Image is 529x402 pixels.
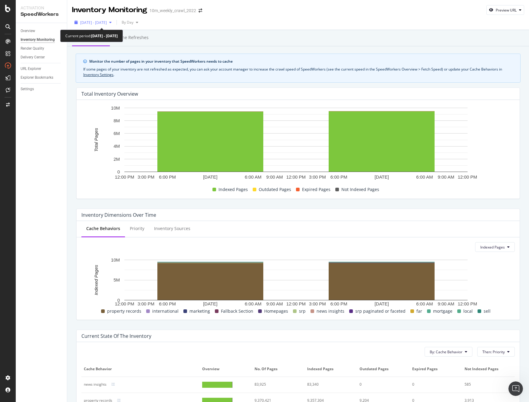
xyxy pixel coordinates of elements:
[152,308,179,315] span: international
[463,308,473,315] span: local
[307,382,350,387] div: 83,340
[21,86,63,92] a: Settings
[86,226,120,232] div: Cache Behaviors
[94,128,99,152] text: Total Pages
[458,301,477,307] text: 12:00 PM
[484,308,491,315] span: sell
[218,186,248,193] span: Indexed Pages
[299,308,306,315] span: srp
[341,186,379,193] span: Not Indexed Pages
[107,308,141,315] span: property records
[255,382,297,387] div: 83,925
[480,245,505,250] span: Indexed Pages
[307,366,353,372] span: Indexed Pages
[330,301,347,307] text: 6:00 PM
[117,298,120,303] text: 0
[309,301,326,307] text: 3:00 PM
[508,381,523,396] iframe: Intercom live chat
[115,174,134,180] text: 12:00 PM
[317,308,344,315] span: news insights
[113,118,120,123] text: 8M
[416,301,433,307] text: 6:00 AM
[149,8,196,14] div: 10m_weekly_crawl_2022
[137,301,154,307] text: 3:00 PM
[412,366,458,372] span: Expired Pages
[117,169,120,174] text: 0
[458,174,477,180] text: 12:00 PM
[21,45,63,52] a: Render Quality
[115,301,134,307] text: 12:00 PM
[245,301,261,307] text: 6:00 AM
[255,366,301,372] span: No. of Pages
[259,186,291,193] span: Outdated Pages
[425,347,472,357] button: By: Cache Behavior
[375,301,389,307] text: [DATE]
[65,32,118,39] div: Current period:
[430,349,462,354] span: By: Cache Behavior
[113,157,120,162] text: 2M
[113,131,120,136] text: 6M
[159,174,176,180] text: 6:00 PM
[21,28,63,34] a: Overview
[72,18,114,27] button: [DATE] - [DATE]
[360,382,402,387] div: 0
[416,174,433,180] text: 6:00 AM
[486,5,524,15] button: Preview URL
[475,242,515,252] button: Indexed Pages
[21,45,44,52] div: Render Quality
[266,301,283,307] text: 9:00 AM
[221,308,253,315] span: Fallback Section
[203,301,217,307] text: [DATE]
[21,74,63,81] a: Explorer Bookmarks
[199,8,202,13] div: arrow-right-arrow-left
[477,347,515,357] button: Then: Priority
[84,382,107,387] div: news insights
[81,91,138,97] div: Total Inventory Overview
[21,37,55,43] div: Inventory Monitoring
[360,366,406,372] span: Outdated Pages
[309,174,326,180] text: 3:00 PM
[203,174,217,180] text: [DATE]
[81,105,510,185] svg: A chart.
[81,257,510,308] div: A chart.
[438,174,454,180] text: 9:00 AM
[154,226,190,232] div: Inventory Sources
[91,33,118,38] b: [DATE] - [DATE]
[111,257,120,262] text: 10M
[496,8,517,13] div: Preview URL
[286,174,306,180] text: 12:00 PM
[76,54,521,83] div: info banner
[21,54,45,61] div: Delivery Center
[80,20,107,25] span: [DATE] - [DATE]
[21,11,62,18] div: SpeedWorkers
[21,54,63,61] a: Delivery Center
[89,59,513,64] div: Monitor the number of pages in your inventory that SpeedWorkers needs to cache
[119,18,141,27] button: By Day
[21,28,35,34] div: Overview
[465,382,508,387] div: 585
[81,333,151,339] div: Current state of the inventory
[21,66,63,72] a: URL Explorer
[438,301,454,307] text: 9:00 AM
[264,308,288,315] span: Homepages
[130,226,144,232] div: Priority
[94,265,99,295] text: Indexed Pages
[266,174,283,180] text: 9:00 AM
[245,174,261,180] text: 6:00 AM
[84,366,196,372] span: Cache Behavior
[159,301,176,307] text: 6:00 PM
[433,308,452,315] span: mortgage
[375,174,389,180] text: [DATE]
[72,5,147,15] div: Inventory Monitoring
[416,308,422,315] span: far
[113,144,120,149] text: 4M
[412,382,455,387] div: 0
[189,308,210,315] span: marketing
[115,35,149,41] div: Cache refreshes
[465,366,511,372] span: Not Indexed Pages
[119,20,133,25] span: By Day
[83,72,113,77] a: Inventory Settings
[81,212,156,218] div: Inventory Dimensions Over Time
[137,174,154,180] text: 3:00 PM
